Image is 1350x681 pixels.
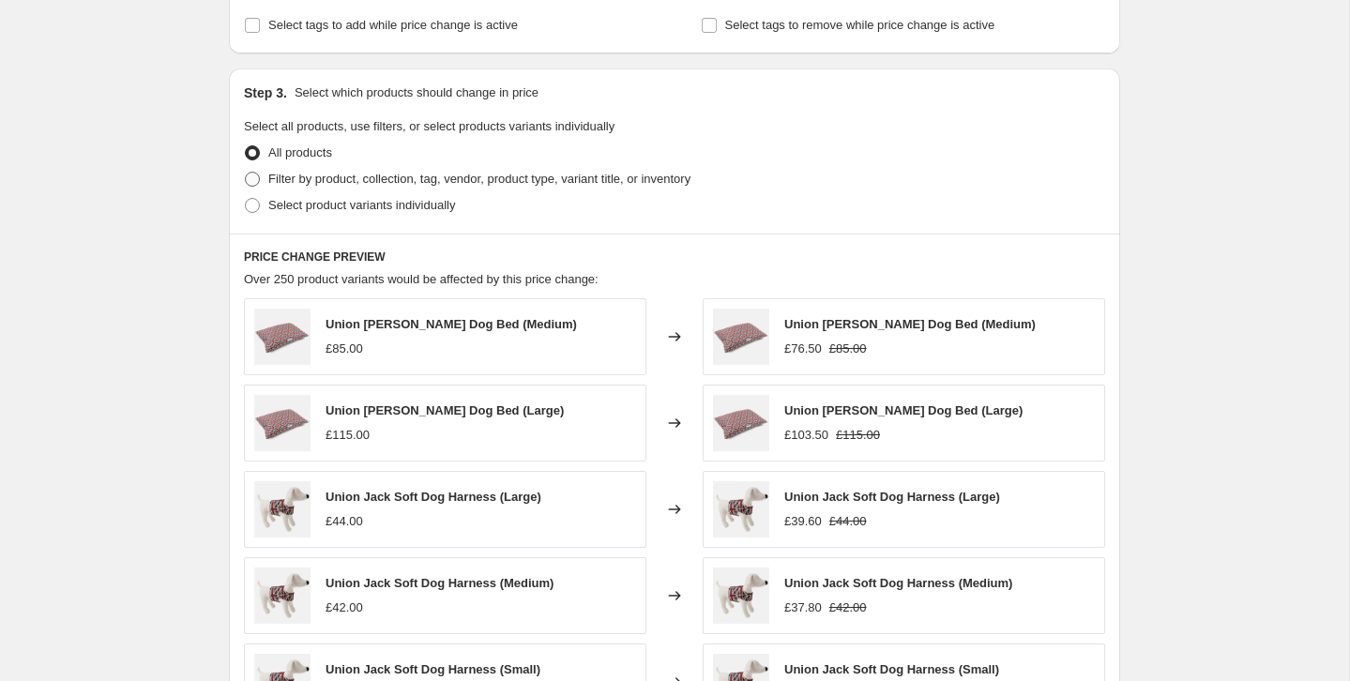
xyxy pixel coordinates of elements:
[326,426,370,445] div: £115.00
[244,272,599,286] span: Over 250 product variants would be affected by this price change:
[784,662,999,676] span: Union Jack Soft Dog Harness (Small)
[784,512,822,531] div: £39.60
[713,567,769,624] img: HarnessUnionJack1_G_80x.jpg
[784,426,828,445] div: £103.50
[326,340,363,358] div: £85.00
[326,490,541,504] span: Union Jack Soft Dog Harness (Large)
[784,490,1000,504] span: Union Jack Soft Dog Harness (Large)
[326,662,540,676] span: Union Jack Soft Dog Harness (Small)
[784,576,1012,590] span: Union Jack Soft Dog Harness (Medium)
[268,172,690,186] span: Filter by product, collection, tag, vendor, product type, variant title, or inventory
[268,18,518,32] span: Select tags to add while price change is active
[326,317,577,331] span: Union [PERSON_NAME] Dog Bed (Medium)
[254,395,311,451] img: PillowUnionJack_Grey_80x.jpg
[326,576,554,590] span: Union Jack Soft Dog Harness (Medium)
[784,317,1036,331] span: Union [PERSON_NAME] Dog Bed (Medium)
[254,309,311,365] img: PillowUnionJack_Grey_80x.jpg
[829,598,867,617] strike: £42.00
[784,598,822,617] div: £37.80
[836,426,880,445] strike: £115.00
[244,83,287,102] h2: Step 3.
[254,567,311,624] img: HarnessUnionJack1_G_80x.jpg
[713,395,769,451] img: PillowUnionJack_Grey_80x.jpg
[326,598,363,617] div: £42.00
[268,145,332,159] span: All products
[326,512,363,531] div: £44.00
[268,198,455,212] span: Select product variants individually
[244,250,1105,265] h6: PRICE CHANGE PREVIEW
[254,481,311,537] img: HarnessUnionJack1_G_80x.jpg
[244,119,614,133] span: Select all products, use filters, or select products variants individually
[784,403,1023,417] span: Union [PERSON_NAME] Dog Bed (Large)
[725,18,995,32] span: Select tags to remove while price change is active
[829,340,867,358] strike: £85.00
[295,83,538,102] p: Select which products should change in price
[829,512,867,531] strike: £44.00
[713,309,769,365] img: PillowUnionJack_Grey_80x.jpg
[713,481,769,537] img: HarnessUnionJack1_G_80x.jpg
[784,340,822,358] div: £76.50
[326,403,564,417] span: Union [PERSON_NAME] Dog Bed (Large)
